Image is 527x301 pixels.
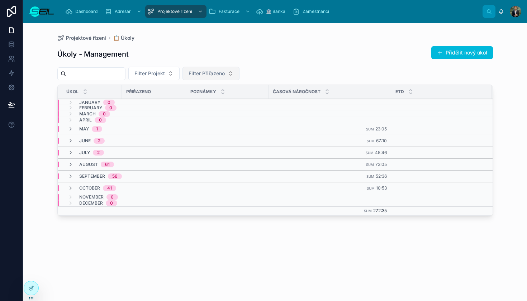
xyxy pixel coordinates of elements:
a: Adresář [103,5,145,18]
span: June [79,138,91,144]
div: 2 [98,138,100,144]
span: Projektové řízení [66,34,106,42]
span: August [79,162,98,167]
a: Projektové řízení [57,34,106,42]
span: Dashboard [75,9,98,14]
span: November [79,194,104,200]
span: Fakturace [219,9,239,14]
a: 🏦 Banka [254,5,290,18]
button: Select Button [182,67,239,80]
small: Sum [367,139,375,143]
div: scrollable content [60,4,483,19]
div: 0 [110,200,113,206]
a: Projektové řízení [145,5,206,18]
div: 41 [107,185,112,191]
div: 0 [109,105,112,111]
span: Přiřazeno [126,89,151,95]
span: Adresář [115,9,131,14]
span: October [79,185,100,191]
small: Sum [366,127,374,131]
span: 73:05 [375,162,387,167]
span: Poznámky [190,89,216,95]
span: 45:46 [375,150,387,155]
span: 🏦 Banka [266,9,285,14]
span: 67:10 [376,138,387,143]
h1: Úkoly - Management [57,49,129,59]
span: May [79,126,89,132]
small: Sum [366,175,374,178]
div: 0 [111,194,114,200]
a: 📋 Úkoly [113,34,134,42]
span: April [79,117,92,123]
small: Sum [366,151,374,155]
span: Filter Projekt [134,70,165,77]
span: January [79,100,100,105]
span: February [79,105,102,111]
div: 0 [108,100,110,105]
div: 61 [105,162,110,167]
span: 10:53 [376,185,387,191]
span: ETD [395,89,404,95]
span: Filter Přiřazeno [189,70,225,77]
a: Dashboard [63,5,103,18]
div: 56 [112,173,118,179]
img: App logo [29,6,54,17]
a: Zaměstnanci [290,5,334,18]
small: Sum [367,186,375,190]
span: 272:35 [373,208,387,213]
button: Přidělit nový úkol [431,46,493,59]
span: Úkol [66,89,79,95]
div: 0 [103,111,106,117]
span: Projektové řízení [157,9,192,14]
span: 52:36 [376,173,387,179]
span: March [79,111,96,117]
span: Zaměstnanci [303,9,329,14]
div: 2 [97,150,100,156]
small: Sum [366,163,374,167]
span: December [79,200,103,206]
div: 0 [99,117,102,123]
a: Fakturace [206,5,254,18]
button: Select Button [128,67,180,80]
small: Sum [364,209,372,213]
span: 23:05 [375,126,387,132]
span: Časová náročnost [273,89,321,95]
span: July [79,150,90,156]
div: 1 [96,126,98,132]
span: September [79,173,105,179]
